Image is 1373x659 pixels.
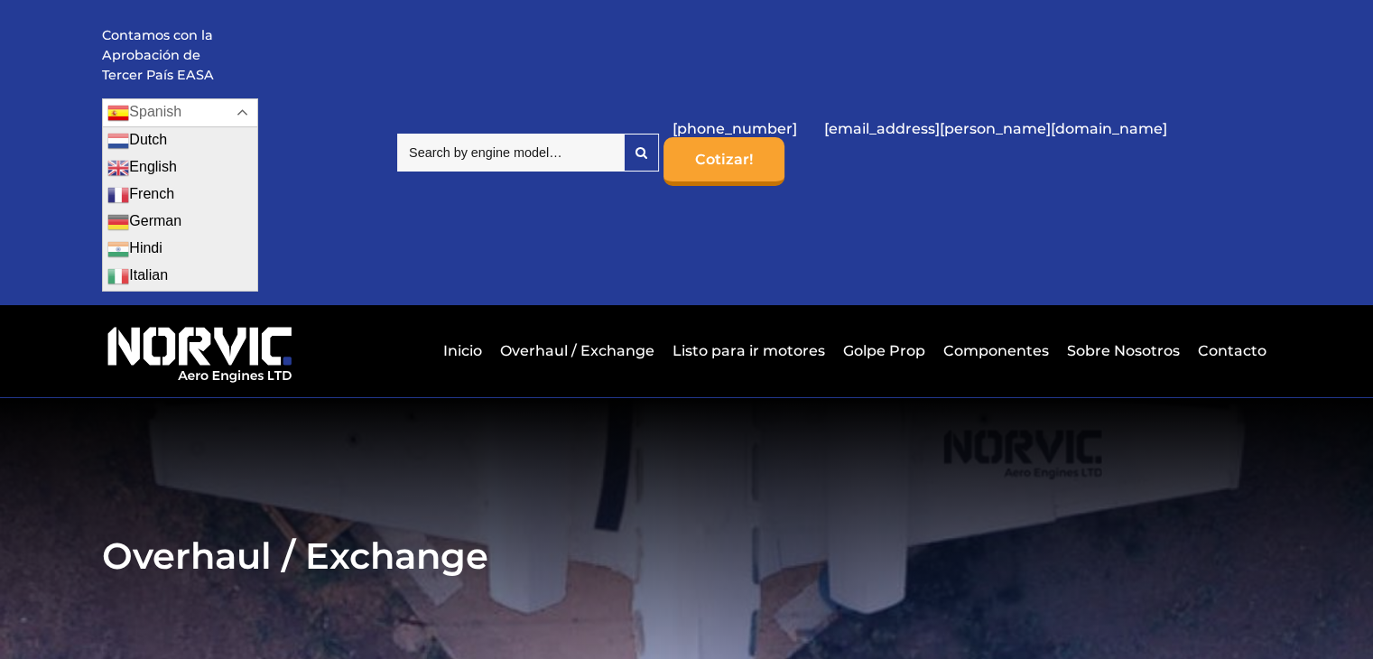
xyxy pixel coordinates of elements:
input: Search by engine model… [397,134,624,172]
img: es [107,102,129,124]
a: Cotizar! [663,137,784,186]
h2: Overhaul / Exchange [102,534,1270,578]
img: en [107,157,129,179]
a: Hindi [103,236,257,263]
img: Logotipo de Norvic Aero Engines [102,319,297,385]
a: Contacto [1193,329,1266,373]
a: [EMAIL_ADDRESS][PERSON_NAME][DOMAIN_NAME] [815,107,1176,151]
a: Overhaul / Exchange [496,329,659,373]
a: German [103,209,257,236]
img: de [107,211,129,233]
a: Dutch [103,127,257,154]
a: Italian [103,263,257,290]
a: English [103,154,257,181]
img: it [107,265,129,287]
img: fr [107,184,129,206]
a: French [103,181,257,209]
a: [PHONE_NUMBER] [663,107,806,151]
a: Spanish [102,98,258,127]
a: Sobre Nosotros [1062,329,1184,373]
a: Inicio [439,329,487,373]
a: Componentes [939,329,1053,373]
img: hi [107,238,129,260]
a: Listo para ir motores [668,329,830,373]
a: Golpe Prop [839,329,930,373]
img: nl [107,130,129,152]
p: Contamos con la Aprobación de Tercer País EASA [102,26,237,85]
